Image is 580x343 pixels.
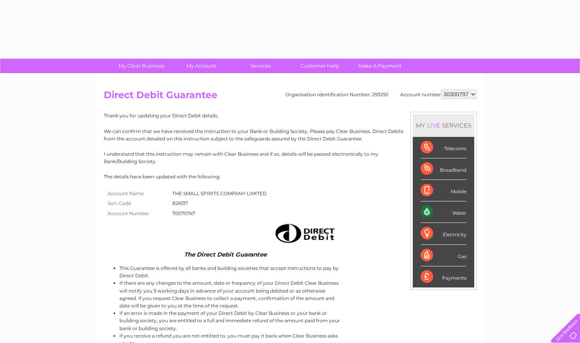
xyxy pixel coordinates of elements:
li: This Guarantee is offered by all banks and building societies that accept instructions to pay by ... [119,264,341,279]
h2: Direct Debit Guarantee [104,90,477,104]
li: If an error is made in the payment of your Direct Debit by Clear Business or your bank or buildin... [119,309,341,332]
img: Direct Debit image [268,221,340,246]
td: The Direct Debit Guarantee [104,249,341,260]
a: My Clear Business [109,59,174,73]
a: Customer Help [288,59,352,73]
div: MY SERVICES [413,114,474,136]
div: Telecoms [421,137,466,158]
div: LIVE [425,122,442,129]
li: If there are any changes to the amount, date or frequency of your Direct Debit Clear Business wil... [119,279,341,309]
div: Gas [421,245,466,266]
p: The details have been updated with the following: [104,173,477,180]
a: Services [228,59,293,73]
th: Account Name [104,189,170,199]
p: We can confirm that we have received the Instruction to your Bank or Building Society. Please pay... [104,128,477,142]
th: Sort Code [104,198,170,208]
th: Account Number [104,208,170,219]
td: 70070747 [170,208,269,219]
div: Payments [421,266,466,287]
a: My Account [169,59,233,73]
p: I understand that this instruction may remain with Clear Business and if so, details will be pass... [104,150,477,165]
a: Make A Payment [347,59,412,73]
div: Broadband [421,158,466,180]
div: Water [421,201,466,223]
div: Mobile [421,180,466,201]
td: THE SMALL SPIRITS COMPANY LIMITED [170,189,269,199]
div: Organisation Identification Number: 293292 Account number [285,90,477,99]
td: 826137 [170,198,269,208]
p: Thank you for updating your Direct Debit details. [104,112,477,119]
div: Electricity [421,223,466,244]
